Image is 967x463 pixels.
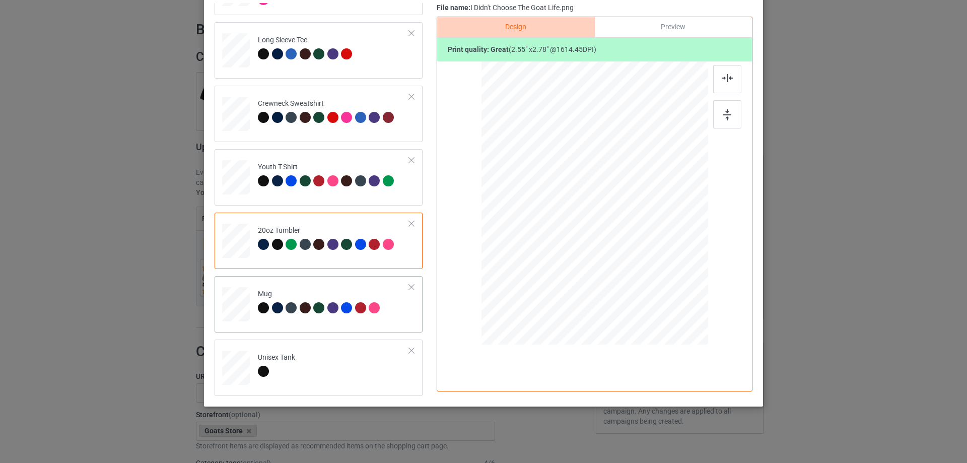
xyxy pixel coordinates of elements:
b: Print quality: [448,45,509,53]
div: Design [437,17,594,37]
span: I Didn't Choose The Goat Life.png [470,4,574,12]
div: 20oz Tumbler [258,226,396,249]
span: great [491,45,509,53]
div: Mug [258,289,383,313]
div: Unisex Tank [215,340,423,396]
div: Crewneck Sweatshirt [215,86,423,142]
div: Crewneck Sweatshirt [258,99,396,122]
div: Youth T-Shirt [258,162,396,186]
img: svg+xml;base64,PD94bWwgdmVyc2lvbj0iMS4wIiBlbmNvZGluZz0iVVRGLTgiPz4KPHN2ZyB3aWR0aD0iMTZweCIgaGVpZ2... [723,109,731,120]
div: Long Sleeve Tee [215,22,423,79]
div: Youth T-Shirt [215,149,423,206]
div: 20oz Tumbler [215,213,423,269]
div: Unisex Tank [258,353,295,376]
div: Mug [215,276,423,333]
span: File name: [437,4,470,12]
img: svg+xml;base64,PD94bWwgdmVyc2lvbj0iMS4wIiBlbmNvZGluZz0iVVRGLTgiPz4KPHN2ZyB3aWR0aD0iMjJweCIgaGVpZ2... [722,74,733,82]
span: ( 2.55 " x 2.78 " @ 1614.45 DPI) [509,45,596,53]
div: Preview [595,17,752,37]
div: Long Sleeve Tee [258,35,355,59]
